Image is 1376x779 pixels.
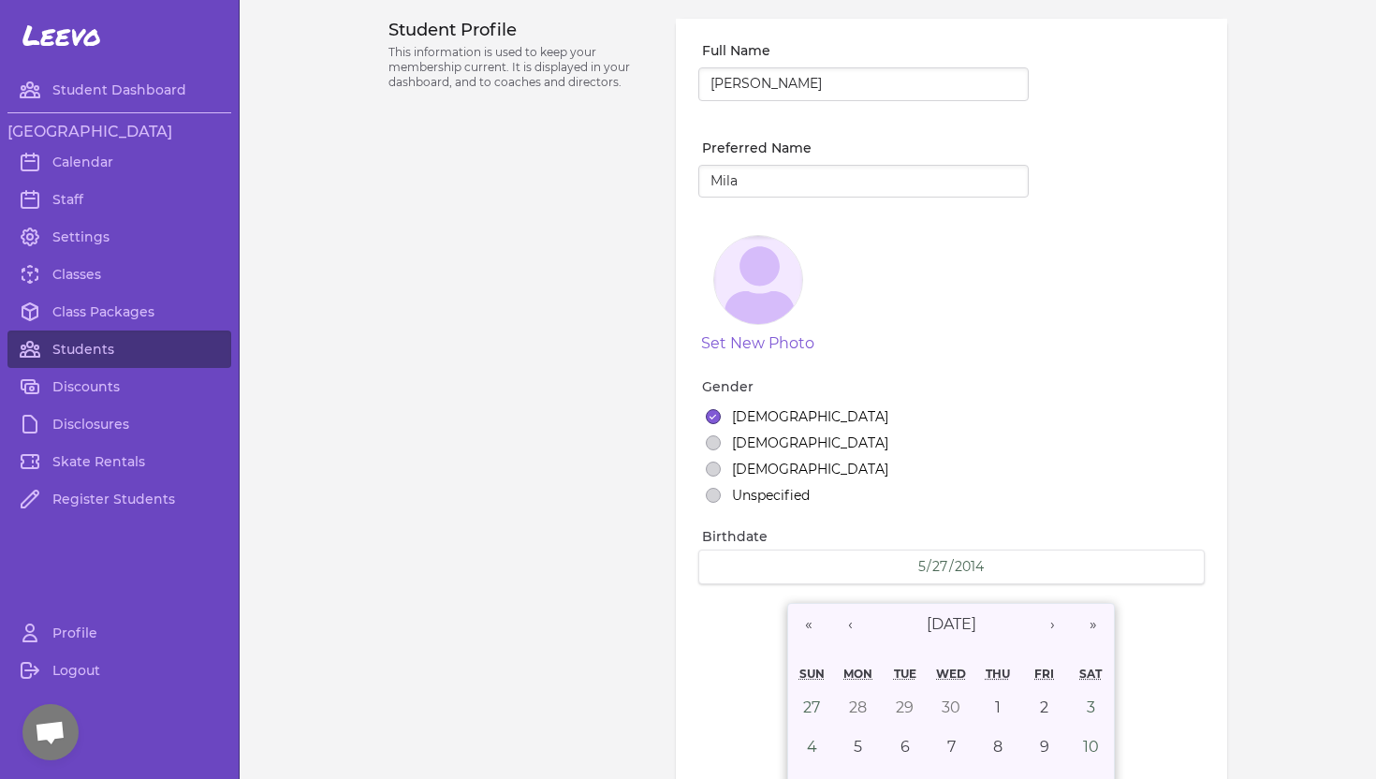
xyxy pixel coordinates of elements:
[1068,728,1115,767] button: May 10, 2014
[1040,698,1048,716] abbr: May 2, 2014
[931,558,949,576] input: DD
[1032,604,1073,645] button: ›
[1083,738,1099,756] abbr: May 10, 2014
[799,667,825,681] abbr: Sunday
[835,688,882,728] button: April 28, 2014
[974,688,1021,728] button: May 1, 2014
[788,728,835,767] button: May 4, 2014
[7,652,231,689] a: Logout
[949,557,954,576] span: /
[788,604,829,645] button: «
[1021,728,1068,767] button: May 9, 2014
[1087,698,1095,716] abbr: May 3, 2014
[1040,738,1049,756] abbr: May 9, 2014
[917,558,927,576] input: MM
[900,738,910,756] abbr: May 6, 2014
[732,460,888,478] label: [DEMOGRAPHIC_DATA]
[7,368,231,405] a: Discounts
[7,331,231,368] a: Students
[1021,688,1068,728] button: May 2, 2014
[698,165,1029,198] input: Richard
[882,728,929,767] button: May 6, 2014
[7,121,231,143] h3: [GEOGRAPHIC_DATA]
[7,143,231,181] a: Calendar
[974,728,1021,767] button: May 8, 2014
[22,19,101,52] span: Leevo
[927,615,976,633] span: [DATE]
[7,71,231,109] a: Student Dashboard
[849,698,867,716] abbr: April 28, 2014
[7,256,231,293] a: Classes
[896,698,914,716] abbr: April 29, 2014
[7,181,231,218] a: Staff
[7,443,231,480] a: Skate Rentals
[702,527,1205,546] label: Birthdate
[22,704,79,760] a: Open chat
[698,67,1029,101] input: Richard Button
[835,728,882,767] button: May 5, 2014
[7,614,231,652] a: Profile
[954,558,986,576] input: YYYY
[854,738,862,756] abbr: May 5, 2014
[7,293,231,331] a: Class Packages
[986,667,1010,681] abbr: Thursday
[894,667,916,681] abbr: Tuesday
[947,738,956,756] abbr: May 7, 2014
[702,41,1029,60] label: Full Name
[993,738,1003,756] abbr: May 8, 2014
[788,688,835,728] button: April 27, 2014
[843,667,872,681] abbr: Monday
[7,480,231,518] a: Register Students
[1034,667,1054,681] abbr: Friday
[701,332,814,355] button: Set New Photo
[871,604,1032,645] button: [DATE]
[942,698,960,716] abbr: April 30, 2014
[388,45,653,90] p: This information is used to keep your membership current. It is displayed in your dashboard, and ...
[7,218,231,256] a: Settings
[732,486,810,505] label: Unspecified
[1079,667,1102,681] abbr: Saturday
[7,405,231,443] a: Disclosures
[829,604,871,645] button: ‹
[702,139,1029,157] label: Preferred Name
[928,728,974,767] button: May 7, 2014
[1073,604,1114,645] button: »
[936,667,966,681] abbr: Wednesday
[1068,688,1115,728] button: May 3, 2014
[803,698,820,716] abbr: April 27, 2014
[927,557,931,576] span: /
[732,407,888,426] label: [DEMOGRAPHIC_DATA]
[928,688,974,728] button: April 30, 2014
[702,377,1205,396] label: Gender
[882,688,929,728] button: April 29, 2014
[995,698,1001,716] abbr: May 1, 2014
[732,434,888,452] label: [DEMOGRAPHIC_DATA]
[388,19,653,41] h3: Student Profile
[807,738,817,756] abbr: May 4, 2014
